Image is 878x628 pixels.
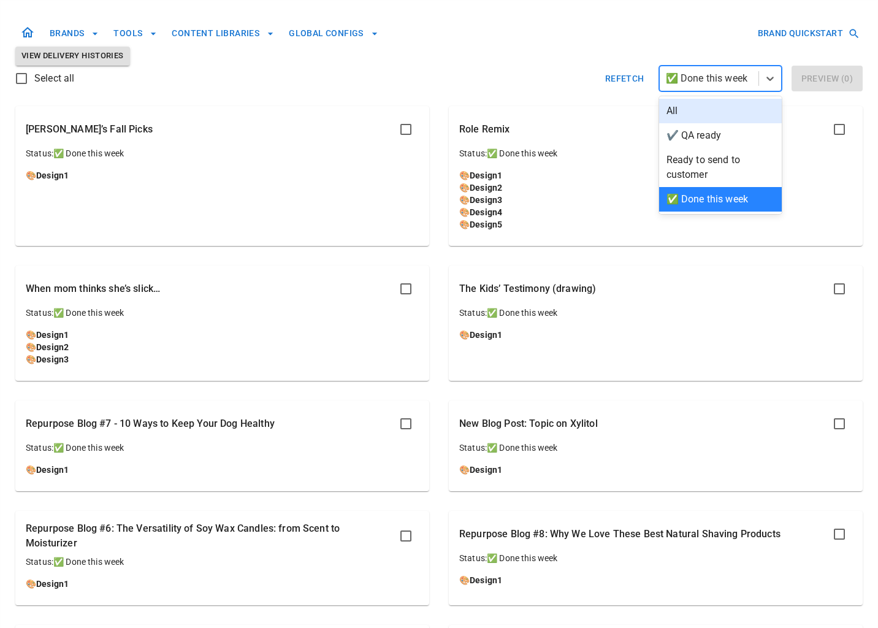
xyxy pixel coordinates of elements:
[36,330,69,340] a: Design1
[659,148,782,187] div: Ready to send to customer
[459,206,852,218] p: 🎨
[26,556,419,568] p: Status: ✅ Done this week
[459,527,781,542] p: Repurpose Blog #8: Why We Love These Best Natural Shaving Products
[659,187,782,212] div: ✅ Done this week
[26,464,419,476] p: 🎨
[659,123,782,148] div: ✔️ QA ready
[26,122,153,137] p: [PERSON_NAME]’s Fall Picks
[459,552,852,564] p: Status: ✅ Done this week
[26,416,275,431] p: Repurpose Blog #7 - 10 Ways to Keep Your Dog Healthy
[470,170,502,180] a: Design1
[459,307,852,319] p: Status: ✅ Done this week
[167,22,279,45] button: CONTENT LIBRARIES
[459,329,852,341] p: 🎨
[470,207,502,217] a: Design4
[459,218,852,231] p: 🎨
[459,416,598,431] p: New Blog Post: Topic on Xylitol
[36,579,69,589] a: Design1
[600,66,649,91] button: Refetch
[753,22,863,45] button: BRAND QUICKSTART
[15,47,130,66] button: View Delivery Histories
[470,330,502,340] a: Design1
[659,99,782,123] div: All
[36,170,69,180] a: Design1
[459,442,852,454] p: Status: ✅ Done this week
[459,122,510,137] p: Role Remix
[45,22,104,45] button: BRANDS
[36,354,69,364] a: Design3
[459,182,852,194] p: 🎨
[26,147,419,159] p: Status: ✅ Done this week
[36,465,69,475] a: Design1
[459,574,852,586] p: 🎨
[26,281,160,296] p: When mom thinks she’s slick…
[26,169,419,182] p: 🎨
[284,22,383,45] button: GLOBAL CONFIGS
[470,465,502,475] a: Design1
[26,442,419,454] p: Status: ✅ Done this week
[34,71,75,86] span: Select all
[470,195,502,205] a: Design3
[26,578,419,590] p: 🎨
[109,22,162,45] button: TOOLS
[470,183,502,193] a: Design2
[470,575,502,585] a: Design1
[470,220,502,229] a: Design5
[26,307,419,319] p: Status: ✅ Done this week
[459,464,852,476] p: 🎨
[459,281,596,296] p: The Kids’ Testimony (drawing)
[26,329,419,341] p: 🎨
[36,342,69,352] a: Design2
[459,194,852,206] p: 🎨
[26,341,419,353] p: 🎨
[26,521,393,551] p: Repurpose Blog #6: The Versatility of Soy Wax Candles: from Scent to Moisturizer
[459,147,852,159] p: Status: ✅ Done this week
[26,353,419,366] p: 🎨
[459,169,852,182] p: 🎨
